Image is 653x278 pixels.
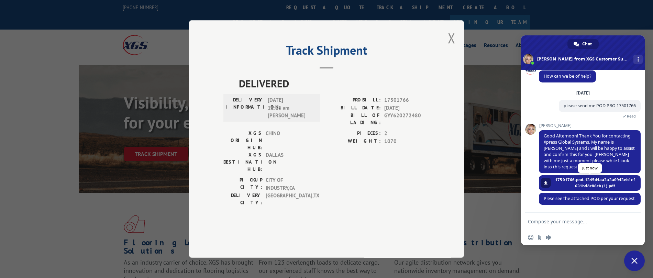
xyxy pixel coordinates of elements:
[223,192,262,206] label: DELIVERY CITY:
[266,192,312,206] span: [GEOGRAPHIC_DATA] , TX
[326,96,381,104] label: PROBILL:
[223,45,430,58] h2: Track Shipment
[627,114,636,119] span: Read
[582,39,592,49] span: Chat
[384,137,430,145] span: 1070
[266,130,312,151] span: CHINO
[567,39,599,49] div: Chat
[554,177,635,189] span: 17501766-pod-1345d4aa3a3a0943eb1cf631bd8c86cb (1).pdf
[576,91,590,95] div: [DATE]
[624,251,645,271] div: Close chat
[544,196,636,201] span: Plese see the attached POD per your request.
[544,73,591,79] span: How can we be of help?
[326,130,381,137] label: PIECES:
[266,176,312,192] span: CITY OF INDUSTRY , CA
[326,112,381,126] label: BILL OF LADING:
[326,104,381,112] label: BILL DATE:
[268,96,314,120] span: [DATE] 11:16 am [PERSON_NAME]
[223,176,262,192] label: PICKUP CITY:
[448,29,455,47] button: Close modal
[546,235,551,240] span: Audio message
[266,151,312,173] span: DALLAS
[564,103,636,109] span: please send me POD PRO 17501766
[528,219,623,225] textarea: Compose your message...
[239,76,430,91] span: DELIVERED
[223,130,262,151] label: XGS ORIGIN HUB:
[384,104,430,112] span: [DATE]
[544,133,635,170] span: Good Afternoon! Thank You for contacting Xpress Global Systems. My name is [PERSON_NAME] and I wi...
[537,235,542,240] span: Send a file
[384,96,430,104] span: 17501766
[539,123,641,128] span: [PERSON_NAME]
[633,55,643,64] div: More channels
[528,235,533,240] span: Insert an emoji
[384,130,430,137] span: 2
[225,96,264,120] label: DELIVERY INFORMATION:
[326,137,381,145] label: WEIGHT:
[384,112,430,126] span: GYY620272480
[223,151,262,173] label: XGS DESTINATION HUB:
